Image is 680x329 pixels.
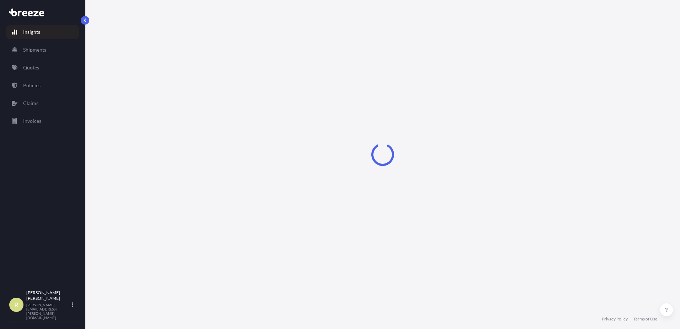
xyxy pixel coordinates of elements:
p: Shipments [23,46,46,53]
p: Invoices [23,117,41,125]
a: Privacy Policy [602,316,628,322]
a: Shipments [6,43,79,57]
a: Quotes [6,61,79,75]
a: Invoices [6,114,79,128]
p: [PERSON_NAME][EMAIL_ADDRESS][PERSON_NAME][DOMAIN_NAME] [26,303,70,320]
p: [PERSON_NAME] [PERSON_NAME] [26,290,70,301]
a: Terms of Use [633,316,657,322]
p: Insights [23,28,40,36]
p: Claims [23,100,38,107]
span: R [14,301,18,308]
p: Policies [23,82,41,89]
a: Insights [6,25,79,39]
a: Policies [6,78,79,93]
p: Quotes [23,64,39,71]
a: Claims [6,96,79,110]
